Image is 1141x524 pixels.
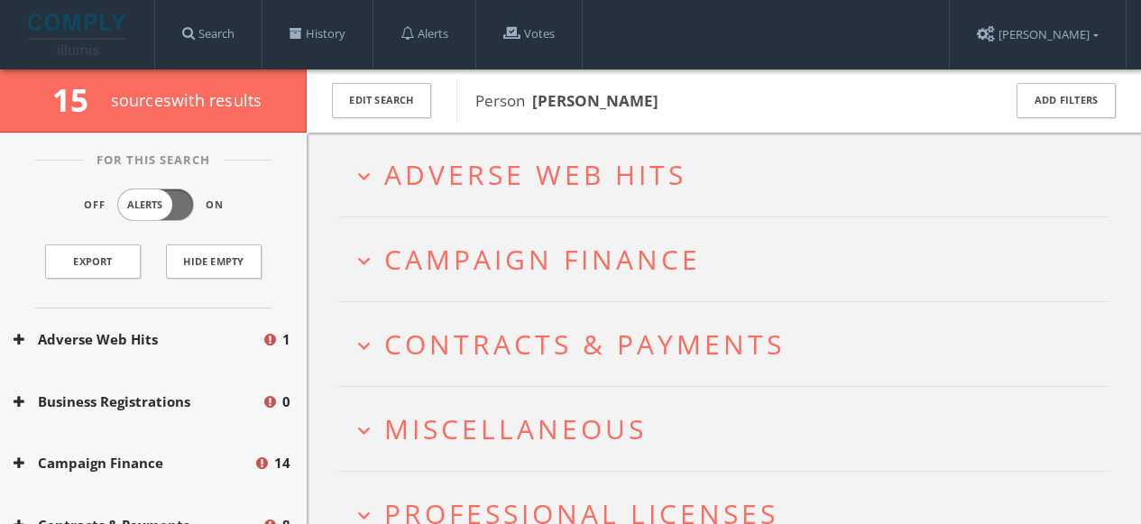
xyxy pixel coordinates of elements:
b: [PERSON_NAME] [532,90,658,111]
span: 14 [274,453,290,473]
button: Edit Search [332,83,431,118]
button: Add Filters [1017,83,1116,118]
span: Person [475,90,658,111]
span: Adverse Web Hits [384,156,686,193]
button: Business Registrations [14,391,262,412]
button: expand_moreAdverse Web Hits [352,160,1109,189]
i: expand_more [352,334,376,358]
span: On [206,198,224,213]
span: Campaign Finance [384,241,701,278]
img: illumis [28,14,129,55]
i: expand_more [352,164,376,188]
button: Campaign Finance [14,453,253,473]
span: For This Search [83,152,224,170]
button: expand_moreCampaign Finance [352,244,1109,274]
span: 0 [282,391,290,412]
span: 15 [52,78,104,121]
a: Export [45,244,141,279]
button: expand_moreMiscellaneous [352,414,1109,444]
button: expand_moreContracts & Payments [352,329,1109,359]
span: Off [84,198,106,213]
span: Contracts & Payments [384,326,785,363]
button: Hide Empty [166,244,262,279]
span: Miscellaneous [384,410,647,447]
span: 1 [282,329,290,350]
span: source s with results [111,89,262,111]
i: expand_more [352,418,376,443]
button: Adverse Web Hits [14,329,262,350]
i: expand_more [352,249,376,273]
